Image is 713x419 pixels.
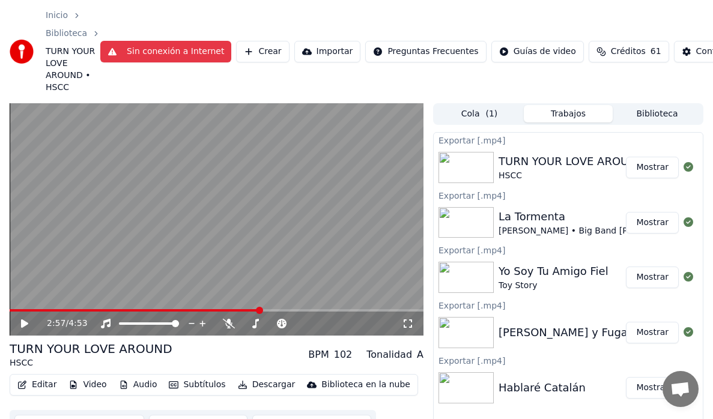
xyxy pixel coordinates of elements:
[46,10,100,94] nav: breadcrumb
[434,298,703,312] div: Exportar [.mp4]
[366,348,412,362] div: Tonalidad
[334,348,353,362] div: 102
[499,208,689,225] div: La Tormenta
[10,40,34,64] img: youka
[434,188,703,202] div: Exportar [.mp4]
[68,318,87,330] span: 4:53
[236,41,289,62] button: Crear
[499,379,586,396] div: Hablaré Catalán
[613,105,702,122] button: Biblioteca
[626,377,679,399] button: Mostrar
[308,348,329,362] div: BPM
[626,157,679,178] button: Mostrar
[417,348,423,362] div: A
[46,46,100,94] span: TURN YOUR LOVE AROUND • HSCC
[10,340,172,357] div: TURN YOUR LOVE AROUND
[114,376,162,393] button: Audio
[626,267,679,288] button: Mostrar
[46,10,68,22] a: Inicio
[499,263,608,280] div: Yo Soy Tu Amigo Fiel
[663,371,699,407] div: Open chat
[626,212,679,234] button: Mostrar
[435,105,524,122] button: Cola
[321,379,410,391] div: Biblioteca en la nube
[626,322,679,343] button: Mostrar
[294,41,361,62] button: Importar
[499,280,608,292] div: Toy Story
[485,108,497,120] span: ( 1 )
[100,41,231,62] button: Sin conexión a Internet
[434,243,703,257] div: Exportar [.mp4]
[365,41,486,62] button: Preguntas Frecuentes
[233,376,300,393] button: Descargar
[499,324,633,341] div: [PERSON_NAME] y Fugaz
[499,225,689,237] div: [PERSON_NAME] • Big Band [PERSON_NAME]
[491,41,584,62] button: Guías de video
[164,376,230,393] button: Subtítulos
[47,318,65,330] span: 2:57
[651,46,661,58] span: 61
[47,318,76,330] div: /
[64,376,111,393] button: Video
[434,353,703,367] div: Exportar [.mp4]
[46,28,87,40] a: Biblioteca
[434,133,703,147] div: Exportar [.mp4]
[611,46,646,58] span: Créditos
[499,170,645,182] div: HSCC
[10,357,172,369] div: HSCC
[13,376,61,393] button: Editar
[524,105,613,122] button: Trabajos
[499,153,645,170] div: TURN YOUR LOVE AROUND
[589,41,669,62] button: Créditos61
